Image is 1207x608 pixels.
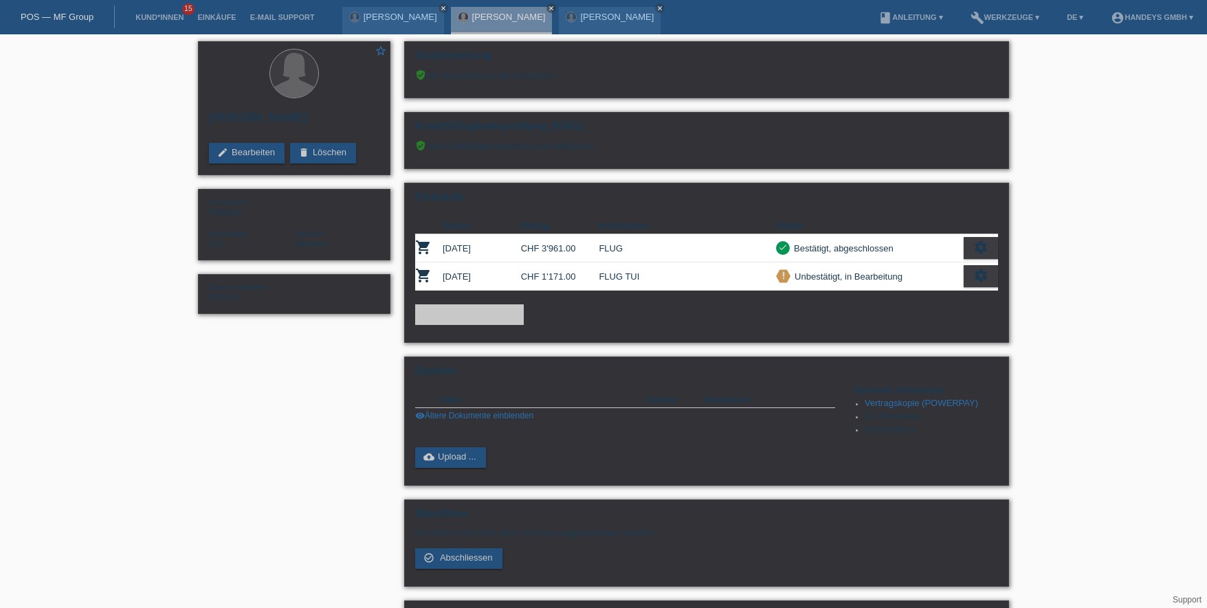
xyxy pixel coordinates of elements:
[1060,13,1090,21] a: DE ▾
[415,69,998,80] div: Die Autorisierung war erfolgreich.
[209,283,268,291] span: Externe Referenz
[415,69,426,80] i: verified_user
[415,239,432,256] i: POSP00016516
[779,271,788,280] i: priority_high
[865,398,978,408] a: Vertragskopie (POWERPAY)
[521,218,599,234] th: Betrag
[209,143,285,164] a: editBearbeiten
[865,411,998,424] li: ID-/Passkopie
[971,11,984,25] i: build
[973,268,988,283] i: settings
[294,229,322,238] span: Sprache
[703,392,816,408] th: Datum/Zeit
[375,45,387,59] a: star_border
[129,13,190,21] a: Kund*innen
[439,392,646,408] th: Datei
[415,190,998,211] h2: Einkäufe
[790,269,903,284] div: Unbestätigt, in Bearbeitung
[209,238,222,249] span: Schweiz
[878,11,892,25] i: book
[364,12,437,22] a: [PERSON_NAME]
[415,140,426,151] i: verified_user
[415,364,998,385] h2: Dateien
[546,3,556,13] a: close
[655,3,665,13] a: close
[415,120,998,140] h2: Kreditfähigkeitsprüfung (KKG)
[21,12,93,22] a: POS — MF Group
[580,12,654,22] a: [PERSON_NAME]
[209,282,294,302] div: DERYA
[472,12,546,22] a: [PERSON_NAME]
[243,13,322,21] a: E-Mail Support
[415,507,998,528] h2: Workflow
[290,143,356,164] a: deleteLöschen
[521,262,599,291] td: CHF 1'171.00
[443,262,521,291] td: [DATE]
[439,3,448,13] a: close
[440,5,447,12] i: close
[872,13,949,21] a: bookAnleitung ▾
[443,234,521,262] td: [DATE]
[375,45,387,57] i: star_border
[415,447,486,468] a: cloud_uploadUpload ...
[415,411,533,420] a: visibilityÄltere Dokumente einblenden
[217,147,228,158] i: edit
[548,5,555,12] i: close
[415,140,998,161] div: Die Kreditfähigkeitsprüfung war erfolgreich.
[415,548,502,569] a: check_circle_outline Abschliessen
[440,552,493,563] span: Abschliessen
[599,218,776,234] th: Kommentar
[599,234,776,262] td: FLUG
[778,243,788,252] i: check
[521,234,599,262] td: CHF 3'961.00
[294,238,327,249] span: Deutsch
[415,49,998,69] h2: Autorisierung
[209,198,247,206] span: Geschlecht
[646,392,702,408] th: Grösse
[656,5,663,12] i: close
[865,424,998,437] li: Kaufquittung
[964,13,1047,21] a: buildWerkzeuge ▾
[415,528,998,538] p: Der Einkauf ist noch offen und muss abgeschlossen werden.
[443,218,521,234] th: Datum
[423,308,434,319] i: add_shopping_cart
[423,451,434,462] i: cloud_upload
[776,218,964,234] th: Status
[1111,11,1125,25] i: account_circle
[1104,13,1200,21] a: account_circleHandeys GmbH ▾
[790,241,894,256] div: Bestätigt, abgeschlossen
[182,3,195,15] span: 15
[423,552,434,563] i: check_circle_outline
[415,411,425,420] i: visibility
[209,196,294,217] div: Weiblich
[190,13,243,21] a: Einkäufe
[599,262,776,291] td: FLUG TUI
[973,240,988,255] i: settings
[209,111,379,132] h2: [PERSON_NAME]
[298,147,309,158] i: delete
[1173,595,1202,605] a: Support
[415,304,524,325] a: add_shopping_cartEinkauf hinzufügen
[415,267,432,284] i: POSP00028395
[209,229,247,238] span: Nationalität
[852,385,998,395] h4: Optionale Dokumente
